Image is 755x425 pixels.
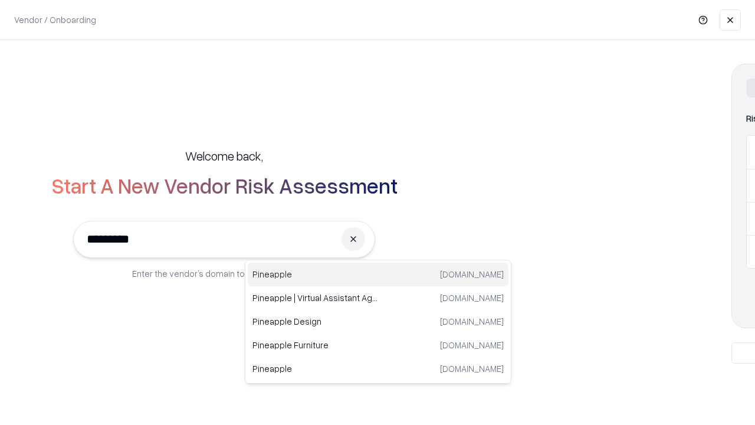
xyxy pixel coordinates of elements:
[252,339,378,351] p: Pineapple Furniture
[252,292,378,304] p: Pineapple | Virtual Assistant Agency
[440,292,504,304] p: [DOMAIN_NAME]
[440,339,504,351] p: [DOMAIN_NAME]
[14,14,96,26] p: Vendor / Onboarding
[440,362,504,375] p: [DOMAIN_NAME]
[252,268,378,280] p: Pineapple
[252,315,378,328] p: Pineapple Design
[51,174,398,197] h2: Start A New Vendor Risk Assessment
[245,260,511,384] div: Suggestions
[132,267,316,280] p: Enter the vendor’s domain to begin onboarding
[440,315,504,328] p: [DOMAIN_NAME]
[185,148,263,164] h5: Welcome back,
[252,362,378,375] p: Pineapple
[440,268,504,280] p: [DOMAIN_NAME]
